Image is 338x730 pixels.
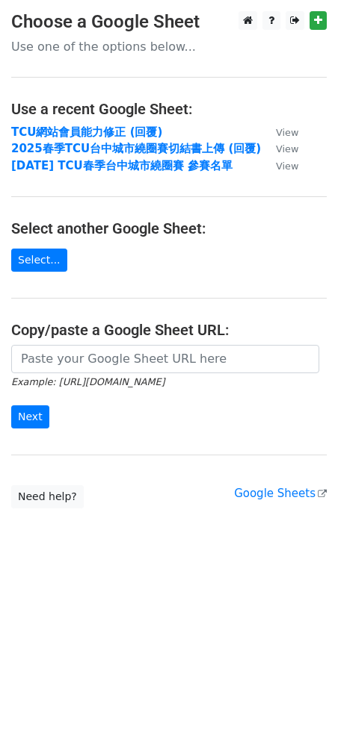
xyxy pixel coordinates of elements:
small: View [276,143,298,155]
input: Next [11,405,49,428]
a: View [261,142,298,155]
h4: Copy/paste a Google Sheet URL: [11,321,327,339]
a: View [261,159,298,172]
a: 2025春季TCU台中城市繞圈賽切結書上傳 (回覆) [11,142,261,155]
small: Example: [URL][DOMAIN_NAME] [11,376,165,387]
a: TCU網站會員能力修正 (回覆) [11,125,162,139]
a: Need help? [11,485,84,508]
small: View [276,127,298,138]
h3: Choose a Google Sheet [11,11,327,33]
small: View [276,160,298,172]
p: Use one of the options below... [11,39,327,54]
a: View [261,125,298,139]
a: [DATE] TCU春季台中城市繞圈賽 參賽名單 [11,159,233,172]
input: Paste your Google Sheet URL here [11,345,319,373]
a: Select... [11,249,67,272]
h4: Select another Google Sheet: [11,219,327,237]
a: Google Sheets [234,487,327,500]
h4: Use a recent Google Sheet: [11,100,327,118]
